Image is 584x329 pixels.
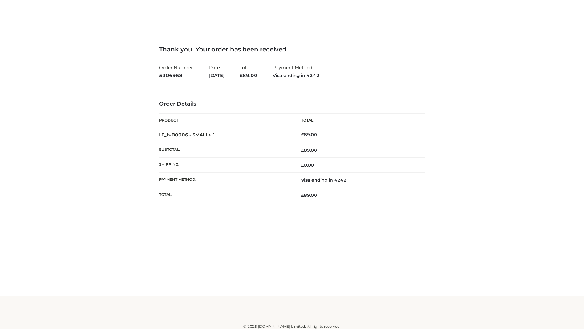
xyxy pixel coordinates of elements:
li: Order Number: [159,62,194,81]
h3: Order Details [159,101,425,108]
bdi: 89.00 [301,132,317,137]
span: 89.00 [301,147,317,153]
th: Product [159,114,292,127]
strong: 5306968 [159,72,194,80]
li: Payment Method: [273,62,320,81]
th: Shipping: [159,158,292,173]
span: £ [240,73,243,78]
bdi: 0.00 [301,162,314,168]
span: 89.00 [240,73,257,78]
li: Total: [240,62,257,81]
strong: × 1 [208,132,216,138]
strong: Visa ending in 4242 [273,72,320,80]
span: 89.00 [301,193,317,198]
span: £ [301,132,304,137]
h3: Thank you. Your order has been received. [159,46,425,53]
th: Payment method: [159,173,292,188]
span: £ [301,147,304,153]
strong: [DATE] [209,72,224,80]
span: £ [301,162,304,168]
th: Subtotal: [159,143,292,157]
li: Date: [209,62,224,81]
td: Visa ending in 4242 [292,173,425,188]
span: £ [301,193,304,198]
th: Total [292,114,425,127]
strong: LT_b-B0006 - SMALL [159,132,216,138]
th: Total: [159,188,292,203]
